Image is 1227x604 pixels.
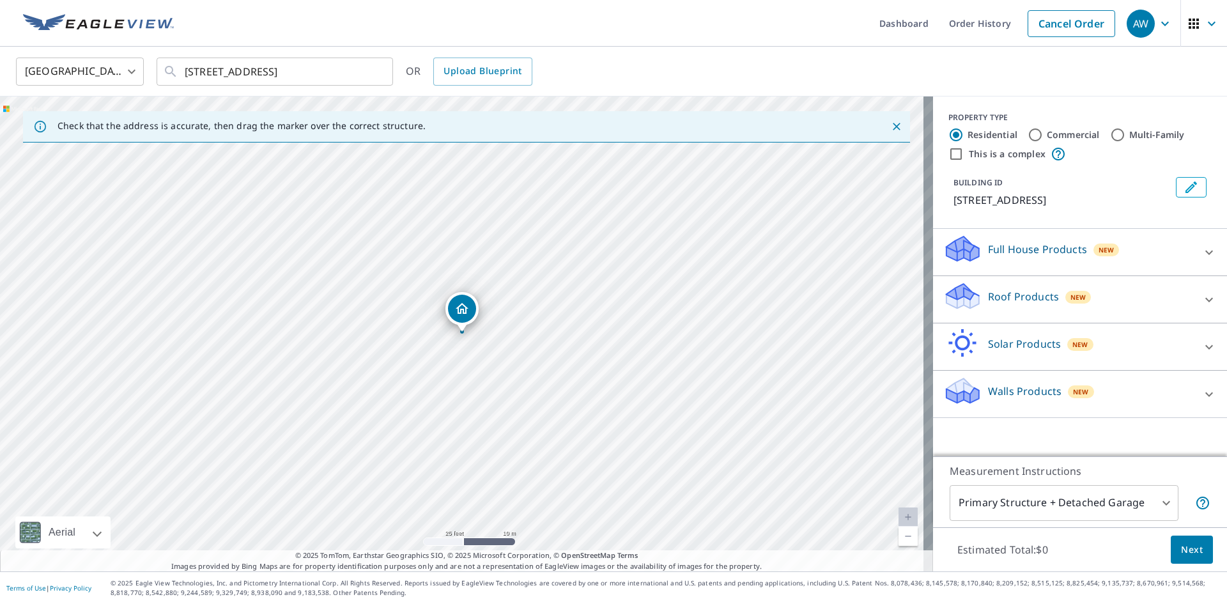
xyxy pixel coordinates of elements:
[899,527,918,546] a: Current Level 20, Zoom Out
[948,112,1212,123] div: PROPERTY TYPE
[947,536,1058,564] p: Estimated Total: $0
[58,120,426,132] p: Check that the address is accurate, then drag the marker over the correct structure.
[617,550,638,560] a: Terms
[943,376,1217,412] div: Walls ProductsNew
[1181,542,1203,558] span: Next
[1070,292,1086,302] span: New
[950,485,1178,521] div: Primary Structure + Detached Garage
[988,336,1061,352] p: Solar Products
[406,58,532,86] div: OR
[1028,10,1115,37] a: Cancel Order
[1127,10,1155,38] div: AW
[185,54,367,89] input: Search by address or latitude-longitude
[899,507,918,527] a: Current Level 20, Zoom In Disabled
[953,192,1171,208] p: [STREET_ADDRESS]
[1072,339,1088,350] span: New
[50,584,91,592] a: Privacy Policy
[968,128,1017,141] label: Residential
[1047,128,1100,141] label: Commercial
[988,383,1061,399] p: Walls Products
[6,584,91,592] p: |
[988,289,1059,304] p: Roof Products
[6,584,46,592] a: Terms of Use
[433,58,532,86] a: Upload Blueprint
[888,118,905,135] button: Close
[16,54,144,89] div: [GEOGRAPHIC_DATA]
[1073,387,1089,397] span: New
[943,234,1217,270] div: Full House ProductsNew
[1176,177,1207,197] button: Edit building 1
[15,516,111,548] div: Aerial
[295,550,638,561] span: © 2025 TomTom, Earthstar Geographics SIO, © 2025 Microsoft Corporation, ©
[445,292,479,332] div: Dropped pin, building 1, Residential property, 57 Cotillion Ct Georgetown, SC 29440
[444,63,521,79] span: Upload Blueprint
[988,242,1087,257] p: Full House Products
[953,177,1003,188] p: BUILDING ID
[969,148,1046,160] label: This is a complex
[1129,128,1185,141] label: Multi-Family
[950,463,1210,479] p: Measurement Instructions
[23,14,174,33] img: EV Logo
[1171,536,1213,564] button: Next
[943,329,1217,365] div: Solar ProductsNew
[561,550,615,560] a: OpenStreetMap
[943,281,1217,318] div: Roof ProductsNew
[111,578,1221,598] p: © 2025 Eagle View Technologies, Inc. and Pictometry International Corp. All Rights Reserved. Repo...
[45,516,79,548] div: Aerial
[1195,495,1210,511] span: Your report will include the primary structure and a detached garage if one exists.
[1099,245,1115,255] span: New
